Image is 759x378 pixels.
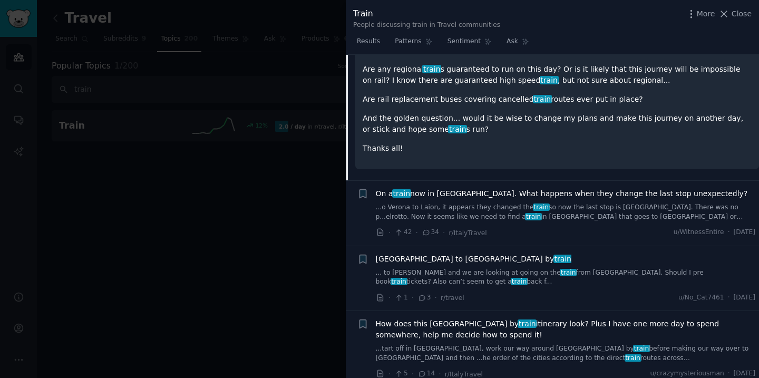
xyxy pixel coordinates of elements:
[718,8,752,20] button: Close
[395,37,421,46] span: Patterns
[394,293,407,303] span: 1
[376,318,756,341] span: How does this [GEOGRAPHIC_DATA] by itinerary look? Plus I have one more day to spend somewhere, h...
[394,228,412,237] span: 42
[363,94,752,105] p: Are rail replacement buses covering cancelled routes ever put in place?
[391,278,407,285] span: train
[507,37,518,46] span: Ask
[435,292,437,303] span: ·
[376,188,748,199] span: On a now in [GEOGRAPHIC_DATA]. What happens when they change the last stop unexpectedly?
[503,33,533,55] a: Ask
[392,189,411,198] span: train
[376,254,572,265] span: [GEOGRAPHIC_DATA] to [GEOGRAPHIC_DATA] by
[447,37,481,46] span: Sentiment
[444,33,495,55] a: Sentiment
[678,293,724,303] span: u/No_Cat7461
[443,227,445,238] span: ·
[445,371,483,378] span: r/ItalyTravel
[686,8,715,20] button: More
[625,354,641,362] span: train
[728,293,730,303] span: ·
[674,228,724,237] span: u/WitnessEntire
[376,254,572,265] a: [GEOGRAPHIC_DATA] to [GEOGRAPHIC_DATA] bytrain
[391,33,436,55] a: Patterns
[412,292,414,303] span: ·
[449,229,487,237] span: r/ItalyTravel
[441,294,464,302] span: r/travel
[540,76,559,84] span: train
[422,65,441,73] span: train
[376,344,756,363] a: ...tart off in [GEOGRAPHIC_DATA], work our way around [GEOGRAPHIC_DATA] bytrainbefore making our ...
[448,125,467,133] span: train
[734,293,755,303] span: [DATE]
[388,292,391,303] span: ·
[728,228,730,237] span: ·
[633,345,650,352] span: train
[353,33,384,55] a: Results
[417,293,431,303] span: 3
[357,37,380,46] span: Results
[416,227,418,238] span: ·
[422,228,439,237] span: 34
[353,7,500,21] div: Train
[363,143,752,154] p: Thanks all!
[388,227,391,238] span: ·
[734,228,755,237] span: [DATE]
[376,318,756,341] a: How does this [GEOGRAPHIC_DATA] bytrainitinerary look? Plus I have one more day to spend somewher...
[560,269,577,276] span: train
[353,21,500,30] div: People discussing train in Travel communities
[363,113,752,135] p: And the golden question... would it be wise to change my plans and make this journey on another d...
[697,8,715,20] span: More
[518,319,537,328] span: train
[376,188,748,199] a: On atrainnow in [GEOGRAPHIC_DATA]. What happens when they change the last stop unexpectedly?
[533,203,550,211] span: train
[732,8,752,20] span: Close
[525,213,542,220] span: train
[376,203,756,221] a: ...o Verona to Laion, it appears they changed thetrainso now the last stop is [GEOGRAPHIC_DATA]. ...
[376,268,756,287] a: ... to [PERSON_NAME] and we are looking at going on thetrainfrom [GEOGRAPHIC_DATA]. Should I pre ...
[553,255,572,263] span: train
[511,278,528,285] span: train
[533,95,552,103] span: train
[363,64,752,86] p: Are any regional s guaranteed to run on this day? Or is it likely that this journey will be impos...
